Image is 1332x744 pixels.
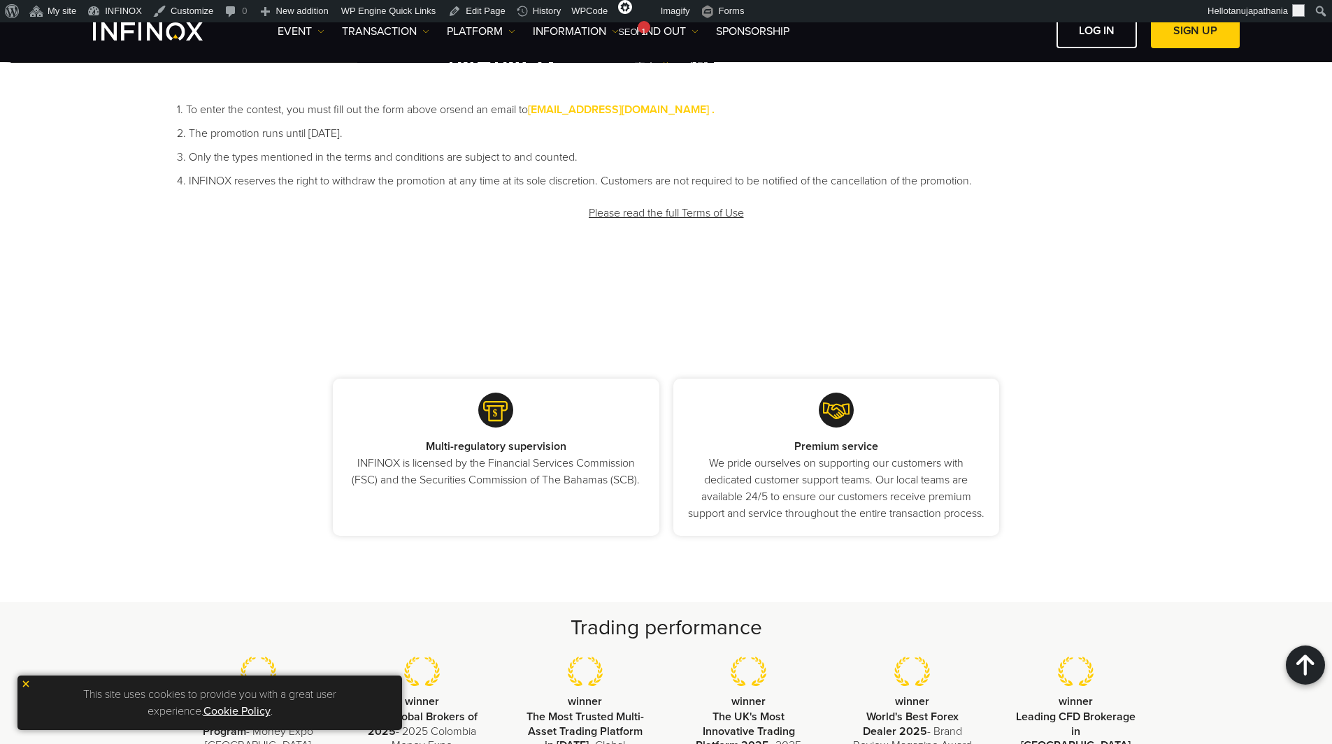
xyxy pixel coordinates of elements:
font: . [271,704,273,718]
font: Best Global Brokers of 2025 [366,710,478,738]
font: information [533,24,606,38]
font: Edit Page [466,6,505,16]
font: Multi-regulatory supervision [426,439,566,453]
font: Premium service [794,439,878,453]
font: 2. The promotion runs until [DATE]. [177,126,343,140]
font: platform [447,24,503,38]
font: 1. To enter the contest, you must fill out the form above or [177,103,450,117]
font: winner [405,694,439,708]
font: This site uses cookies to provide you with a great user experience. [83,687,336,718]
a: information [533,23,619,40]
a: Sponsorship [716,23,789,40]
font: Imagify [661,6,690,16]
font: Forms [719,6,745,16]
font: event [278,24,312,38]
font: winner [731,694,766,708]
font: 3. Only the types mentioned in the terms and conditions are subject to and counted. [177,150,578,164]
font: winner [1059,694,1093,708]
a: Find out [636,23,699,40]
a: transaction [342,23,429,40]
font: Best IB/Affiliate Program [203,710,297,738]
font: Hello [1208,6,1229,16]
font: WP Engine Quick Links [341,6,436,16]
font: History [533,6,561,16]
font: winner [895,694,929,708]
font: Find out [636,24,686,38]
font: We pride ourselves on supporting our customers with dedicated customer support teams. Our local t... [688,456,984,520]
font: Sponsorship [716,24,789,38]
font: World's Best Forex Dealer 2025 [863,710,959,738]
font: 4. INFINOX reserves the right to withdraw the promotion at any time at its sole discretion. Custo... [177,174,972,188]
font: log in [1079,24,1115,38]
font: Customize [171,6,213,16]
font: tanujapathania [1229,6,1288,16]
font: Sign up [1173,24,1217,38]
a: Cookie Policy [203,704,271,718]
font: INFINOX [105,6,142,16]
font: winner [568,694,602,708]
font: transaction [342,24,417,38]
font: INFINOX is licensed by the Financial Services Commission (FSC) and the Securities Commission of T... [352,456,640,487]
a: log in [1057,14,1137,48]
a: platform [447,23,515,40]
font: SEO [618,27,637,37]
img: yellow close icon [21,679,31,689]
font: Please read the full Terms of Use [589,206,744,220]
font: New addition [276,6,329,16]
font: 1 [641,27,646,37]
font: send an email to [450,103,528,117]
a: Please read the full Terms of Use [587,196,745,231]
font: WPCode [571,6,608,16]
a: INFINOX Logo [93,22,236,41]
font: 0 [242,6,247,16]
font: Trading performance [571,615,762,641]
a: event [278,23,324,40]
a: Sign up [1151,14,1240,48]
a: [EMAIL_ADDRESS][DOMAIN_NAME] . [528,103,715,117]
font: My site [48,6,76,16]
